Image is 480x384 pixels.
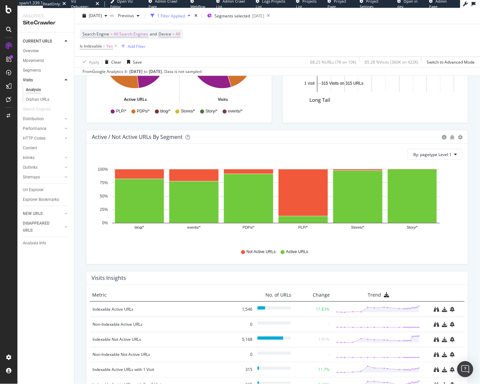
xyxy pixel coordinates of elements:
div: Analysis [26,86,41,93]
div: Non-Indexable Active URLs [93,321,231,328]
div: circle-info [442,135,446,140]
text: 1 visit [304,81,315,85]
div: ReadOnly: [43,1,61,7]
svg: A chart. [92,165,456,243]
span: PLP/* [116,108,126,114]
text: PDPs/* [243,225,255,229]
a: Analysis Info [23,240,69,247]
span: = [110,31,113,37]
div: Trend [335,292,422,298]
text: blog/* [135,225,144,229]
button: Clear [102,57,121,68]
button: Add Filter [119,43,145,51]
h4: Visits Insights [92,274,126,283]
div: download [442,352,447,357]
span: Not Active URLs [246,249,276,255]
div: Search Engines [23,106,51,113]
div: Non-Indexable Not Active URLs [93,351,231,358]
a: Performance [23,125,63,132]
div: From Google Analytics 4 - to Data is not sampled [82,69,201,75]
div: A chart. [288,22,459,100]
span: Stores/* [181,108,195,114]
a: Overview [23,48,69,55]
div: gear [458,135,463,140]
a: NEW URLS [23,210,63,217]
div: [DATE] . [149,69,163,75]
span: = [103,44,105,49]
span: Is Indexable [80,44,102,49]
div: bell-plus [450,367,455,372]
div: 5,168 [236,336,252,343]
a: Analysis [26,86,69,93]
text: Story/* [407,225,418,229]
div: 17.83% [316,306,329,312]
text: PLP/* [298,225,308,229]
div: Indexable Active URLs [93,306,231,313]
div: Clear [111,59,121,65]
div: Overview [23,48,39,55]
span: events/* [228,108,242,114]
div: 11.7% [318,367,329,372]
div: Analytics [23,13,69,19]
div: Content [23,145,37,152]
span: By: pagetype Level 1 [413,152,452,157]
div: 85.28 % Visits ( 360K on 422K ) [365,59,418,65]
div: binoculars [434,307,439,312]
button: 1 Filter Applied [148,11,193,21]
span: blog/* [160,108,171,114]
div: Add Filter [128,44,145,49]
span: Device [159,31,171,37]
div: bell-plus [450,337,455,342]
a: DISAPPEARED URLS [23,220,63,234]
button: Previous [115,11,142,21]
div: Movements [23,57,44,64]
div: 68.23 % URLs ( 7K on 10K ) [310,59,356,65]
div: Analysis Info [23,240,46,247]
a: Explorer Bookmarks [23,196,69,203]
a: HTTP Codes [23,135,63,142]
div: Sitemaps [23,174,40,181]
div: download [442,367,447,372]
span: 2025 Oct. 12th [89,13,102,19]
div: Metric [92,292,231,298]
span: Previous [115,13,134,19]
div: Active / Not Active URLs by Segment [92,134,183,140]
div: SiteCrawler [23,19,69,27]
text: 315 Visits on 315 URLs [321,81,363,86]
div: 1,546 [236,306,252,313]
div: binoculars [434,322,439,327]
div: Visits [23,77,33,84]
div: [DATE] [129,69,142,75]
a: Distribution [23,116,63,123]
text: 75% [100,180,108,185]
div: CURRENT URLS [23,38,52,45]
div: download [442,322,447,327]
a: CURRENT URLS [23,38,63,45]
a: Url Explorer [23,186,69,194]
div: - [328,321,329,327]
span: Story/* [205,108,218,114]
div: Long Tail [309,96,463,103]
div: times [193,13,199,19]
a: Content [23,145,69,152]
span: PDPs/* [137,108,150,114]
button: Switch to Advanced Mode [424,57,475,68]
div: download [442,307,447,312]
text: Stores/* [351,225,365,229]
div: Explorer Bookmarks [23,196,59,203]
div: 1.91% [318,336,329,342]
div: bell-plus [450,352,455,357]
span: vs [110,12,115,18]
span: All Search Engines [114,30,148,39]
div: download [442,337,447,342]
button: Apply [80,57,99,68]
a: Orphan URLs [26,96,69,103]
div: Inlinks [23,154,35,161]
div: Change [296,292,330,298]
div: Segments [23,67,41,74]
div: 0 [236,321,252,328]
div: Orphan URLs [26,96,49,103]
div: Url Explorer [23,186,44,194]
a: Visits [23,77,63,84]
